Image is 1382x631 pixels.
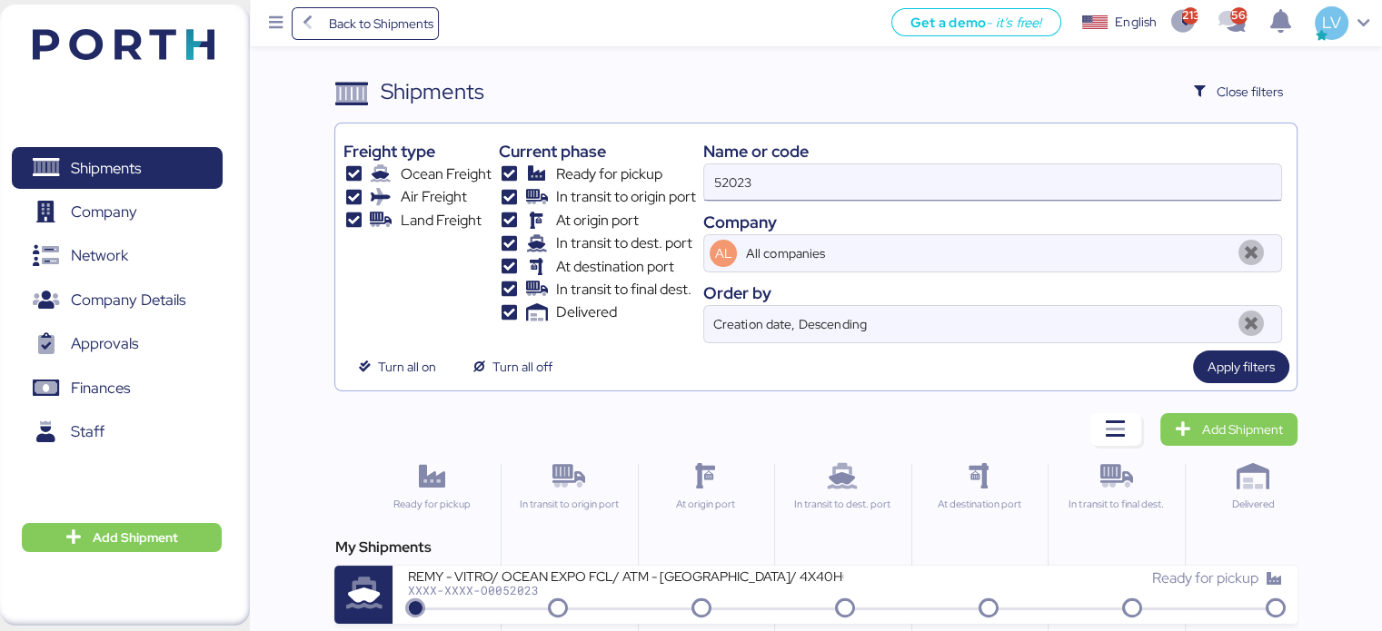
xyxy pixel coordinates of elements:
span: Add Shipment [93,527,178,548]
div: XXXX-XXXX-O0052023 [407,584,843,596]
div: In transit to final dest. [1056,497,1176,512]
span: Land Freight [401,210,482,232]
div: In transit to origin port [509,497,629,512]
div: Shipments [381,75,484,108]
a: Company [12,192,223,233]
span: In transit to dest. port [556,232,692,254]
span: In transit to origin port [556,186,696,208]
a: Back to Shipments [292,7,440,40]
a: Add Shipment [1160,413,1297,446]
button: Add Shipment [22,523,222,552]
div: At destination port [920,497,1039,512]
span: Back to Shipments [328,13,432,35]
input: AL [742,235,1229,271]
span: Shipments [71,155,141,182]
span: Approvals [71,330,138,357]
button: Turn all off [458,350,567,383]
span: At origin port [556,210,639,232]
a: Company Details [12,280,223,321]
div: Order by [703,281,1281,305]
div: Ready for pickup [371,497,492,512]
span: Company Details [71,287,185,313]
span: Apply filters [1208,356,1275,378]
span: Ready for pickup [556,163,662,185]
span: Ready for pickup [1151,568,1258,587]
span: At destination port [556,256,674,278]
span: Delivered [556,301,617,323]
a: Staff [12,411,223,453]
div: English [1115,13,1157,32]
span: Staff [71,419,104,445]
div: My Shipments [334,537,1297,558]
span: AL [715,243,732,263]
button: Apply filters [1193,350,1289,383]
span: LV [1322,11,1340,35]
span: Air Freight [401,186,467,208]
button: Menu [261,8,292,39]
a: Finances [12,368,223,409]
button: Close filters [1179,75,1297,108]
div: Delivered [1193,497,1313,512]
div: In transit to dest. port [782,497,902,512]
div: REMY - VITRO/ OCEAN EXPO FCL/ ATM - [GEOGRAPHIC_DATA]/ 4X40HQ [407,567,843,583]
span: Add Shipment [1202,419,1283,440]
span: Turn all off [492,356,552,378]
div: Company [703,210,1281,234]
a: Approvals [12,323,223,365]
a: Shipments [12,147,223,189]
div: Name or code [703,139,1281,163]
span: Ocean Freight [401,163,492,185]
div: At origin port [646,497,766,512]
button: Turn all on [343,350,450,383]
a: Network [12,235,223,277]
div: Current phase [499,139,696,163]
span: Company [71,199,137,225]
span: Turn all on [378,356,436,378]
span: Network [71,242,128,269]
div: Freight type [343,139,491,163]
span: Close filters [1217,81,1283,103]
span: In transit to final dest. [556,279,691,301]
span: Finances [71,375,130,401]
